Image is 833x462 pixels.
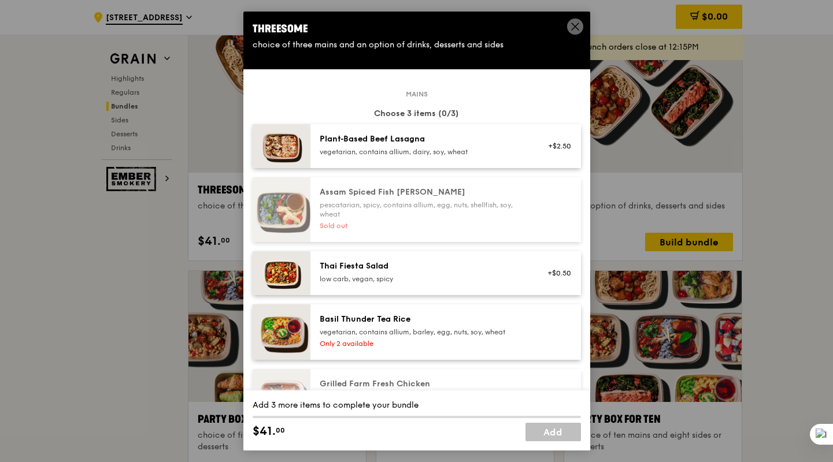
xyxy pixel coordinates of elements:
[253,108,581,120] div: Choose 3 items (0/3)
[320,221,527,230] div: Sold out
[320,260,527,272] div: Thai Fiesta Salad
[253,177,310,242] img: daily_normal_Assam_Spiced_Fish_Curry__Horizontal_.jpg
[253,39,581,51] div: choice of three mains and an option of drinks, desserts and sides
[253,124,310,168] img: daily_normal_Citrusy-Cauliflower-Plant-Based-Lasagna-HORZ.jpg
[253,304,310,360] img: daily_normal_HORZ-Basil-Thunder-Tea-Rice.jpg
[320,314,527,325] div: Basil Thunder Tea Rice
[320,378,527,390] div: Grilled Farm Fresh Chicken
[253,251,310,295] img: daily_normal_Thai_Fiesta_Salad__Horizontal_.jpg
[276,426,285,435] span: 00
[320,274,527,284] div: low carb, vegan, spicy
[320,327,527,337] div: vegetarian, contains allium, barley, egg, nuts, soy, wheat
[320,133,527,145] div: Plant‑Based Beef Lasagna
[320,200,527,219] div: pescatarian, spicy, contains allium, egg, nuts, shellfish, soy, wheat
[320,187,527,198] div: Assam Spiced Fish [PERSON_NAME]
[525,423,581,441] a: Add
[541,141,572,151] div: +$2.50
[253,423,276,440] span: $41.
[320,339,527,348] div: Only 2 available
[253,369,310,424] img: daily_normal_HORZ-Grilled-Farm-Fresh-Chicken.jpg
[253,400,581,411] div: Add 3 more items to complete your bundle
[320,147,527,157] div: vegetarian, contains allium, dairy, soy, wheat
[541,269,572,278] div: +$0.50
[401,90,432,99] span: Mains
[253,21,581,37] div: Threesome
